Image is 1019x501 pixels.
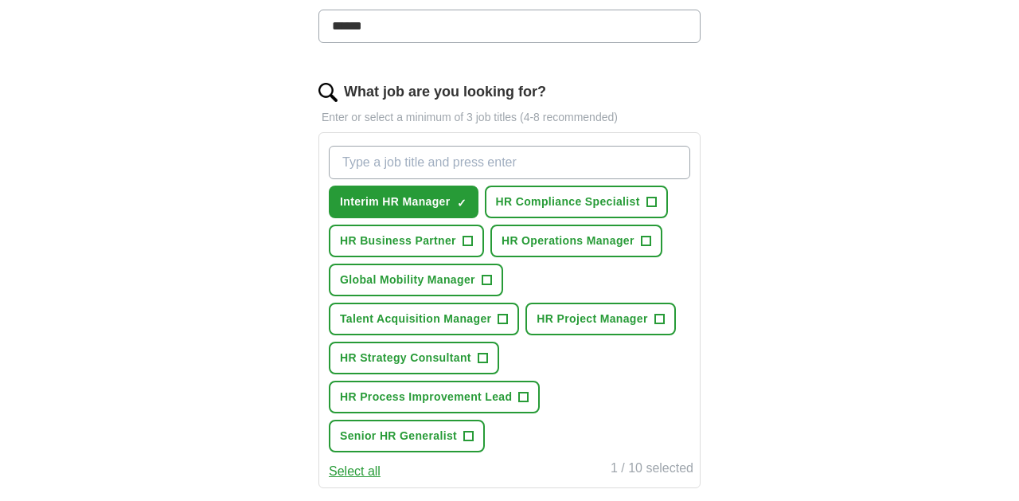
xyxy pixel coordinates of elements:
button: Senior HR Generalist [329,420,485,452]
button: HR Strategy Consultant [329,342,499,374]
button: HR Compliance Specialist [485,186,668,218]
span: HR Strategy Consultant [340,350,471,366]
button: Interim HR Manager✓ [329,186,478,218]
span: Senior HR Generalist [340,428,457,444]
span: HR Business Partner [340,233,456,249]
label: What job are you looking for? [344,81,546,103]
span: ✓ [457,197,467,209]
button: HR Business Partner [329,225,484,257]
button: HR Project Manager [525,303,675,335]
button: HR Process Improvement Lead [329,381,540,413]
button: Select all [329,462,381,481]
span: HR Operations Manager [502,233,634,249]
span: Global Mobility Manager [340,272,475,288]
span: HR Project Manager [537,311,647,327]
div: 1 / 10 selected [611,459,693,481]
input: Type a job title and press enter [329,146,690,179]
button: Global Mobility Manager [329,264,503,296]
button: HR Operations Manager [490,225,662,257]
span: Talent Acquisition Manager [340,311,491,327]
img: search.png [318,83,338,102]
span: HR Compliance Specialist [496,194,640,210]
span: Interim HR Manager [340,194,451,210]
p: Enter or select a minimum of 3 job titles (4-8 recommended) [318,109,701,126]
button: Talent Acquisition Manager [329,303,519,335]
span: HR Process Improvement Lead [340,389,512,405]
